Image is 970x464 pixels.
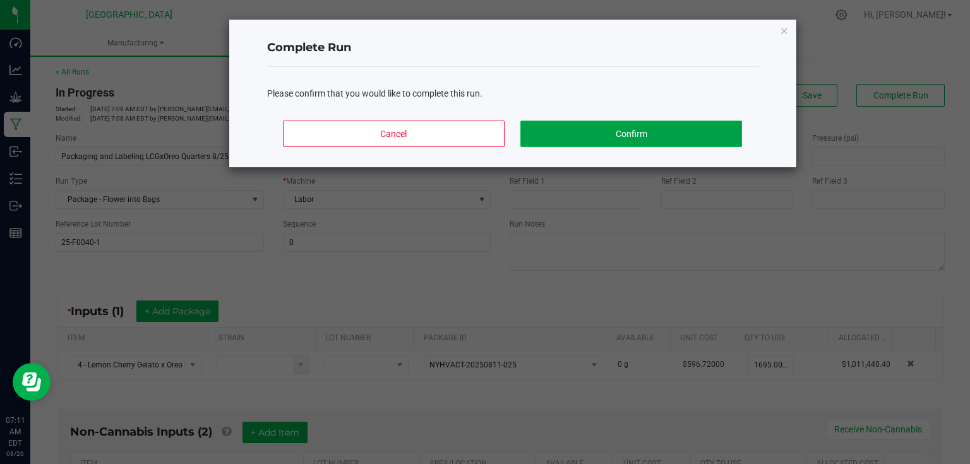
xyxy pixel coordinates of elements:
button: Cancel [283,121,504,147]
iframe: Resource center [13,363,51,401]
button: Confirm [520,121,741,147]
div: Please confirm that you would like to complete this run. [267,87,758,100]
button: Close [780,23,789,38]
h4: Complete Run [267,40,758,56]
